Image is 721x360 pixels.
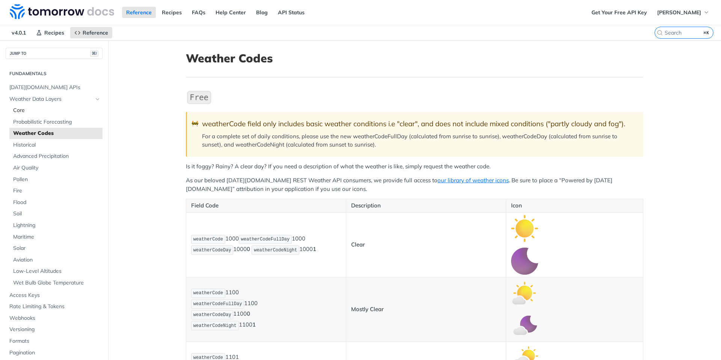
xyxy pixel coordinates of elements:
a: Low-Level Altitudes [9,266,103,277]
p: Description [351,201,501,210]
a: Weather Codes [9,128,103,139]
button: [PERSON_NAME] [653,7,713,18]
p: For a complete set of daily conditions, please use the new weatherCodeFullDay (calculated from su... [202,132,636,149]
p: Is it foggy? Rainy? A clear day? If you need a description of what the weather is like, simply re... [186,162,643,171]
a: Get Your Free API Key [587,7,651,18]
span: Reference [83,29,108,36]
a: Flood [9,197,103,208]
a: Rate Limiting & Tokens [6,301,103,312]
a: Wet Bulb Globe Temperature [9,277,103,289]
span: ⌘/ [90,50,98,57]
span: Wet Bulb Globe Temperature [13,279,101,287]
span: Lightning [13,222,101,229]
a: Access Keys [6,290,103,301]
a: Soil [9,208,103,219]
p: Field Code [191,201,341,210]
span: Probabilistic Forecasting [13,118,101,126]
svg: Search [657,30,663,36]
span: weatherCode [193,237,223,242]
a: Advanced Precipitation [9,151,103,162]
span: Expand image [511,257,538,264]
span: Weather Codes [13,130,101,137]
span: Recipes [44,29,64,36]
a: our library of weather icons [437,177,509,184]
button: JUMP TO⌘/ [6,48,103,59]
a: Help Center [211,7,250,18]
span: weatherCodeFullDay [241,237,290,242]
p: Icon [511,201,638,210]
span: Expand image [511,322,538,329]
span: Air Quality [13,164,101,172]
span: Soil [13,210,101,218]
span: weatherCodeDay [193,248,231,253]
a: Recipes [158,7,186,18]
span: Weather Data Layers [9,95,93,103]
a: Solar [9,243,103,254]
p: 1100 1100 1100 1100 [191,288,341,331]
span: weatherCodeDay [193,312,231,318]
span: Advanced Precipitation [13,153,101,160]
h2: Fundamentals [6,70,103,77]
span: Aviation [13,256,101,264]
span: Maritime [13,233,101,241]
span: Pagination [9,349,101,357]
a: [DATE][DOMAIN_NAME] APIs [6,82,103,93]
img: mostly_clear_night [511,312,538,339]
a: Recipes [32,27,68,38]
span: v4.0.1 [8,27,30,38]
a: Pagination [6,347,103,358]
button: Hide subpages for Weather Data Layers [95,96,101,102]
span: Pollen [13,176,101,183]
img: clear_night [511,248,538,275]
h1: Weather Codes [186,51,643,65]
a: Reference [122,7,156,18]
a: Air Quality [9,162,103,174]
span: Access Keys [9,292,101,299]
a: Versioning [6,324,103,335]
span: Solar [13,245,101,252]
span: Fire [13,187,101,195]
span: Versioning [9,326,101,333]
a: Lightning [9,220,103,231]
img: clear_day [511,215,538,242]
strong: 1 [313,246,316,253]
span: Expand image [511,224,538,231]
p: As our beloved [DATE][DOMAIN_NAME] REST Weather API consumers, we provide full access to . Be sur... [186,176,643,193]
span: Low-Level Altitudes [13,268,101,275]
a: Webhooks [6,313,103,324]
span: weatherCode [193,290,223,296]
p: 1000 1000 1000 1000 [191,234,341,256]
a: API Status [274,7,309,18]
a: Weather Data LayersHide subpages for Weather Data Layers [6,94,103,105]
span: weatherCodeNight [193,323,237,328]
strong: Clear [351,241,365,248]
a: Historical [9,139,103,151]
a: Reference [70,27,112,38]
a: Probabilistic Forecasting [9,116,103,128]
span: Historical [13,141,101,149]
span: weatherCodeNight [254,248,297,253]
kbd: ⌘K [702,29,711,36]
span: [PERSON_NAME] [657,9,701,16]
a: Fire [9,185,103,197]
span: Expand image [511,289,538,296]
a: Blog [252,7,272,18]
a: Core [9,105,103,116]
strong: Mostly Clear [351,306,384,313]
a: Formats [6,336,103,347]
strong: 0 [247,246,250,253]
span: weatherCodeFullDay [193,301,242,307]
a: Maritime [9,231,103,243]
a: Pollen [9,174,103,185]
a: Aviation [9,254,103,266]
span: 🚧 [192,119,199,128]
div: weatherCode field only includes basic weather conditions i.e "clear", and does not include mixed ... [202,119,636,128]
span: Webhooks [9,315,101,322]
span: Core [13,107,101,114]
strong: 1 [252,321,256,328]
span: Formats [9,337,101,345]
span: Flood [13,199,101,206]
span: [DATE][DOMAIN_NAME] APIs [9,84,101,91]
span: Rate Limiting & Tokens [9,303,101,310]
strong: 0 [247,310,250,318]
